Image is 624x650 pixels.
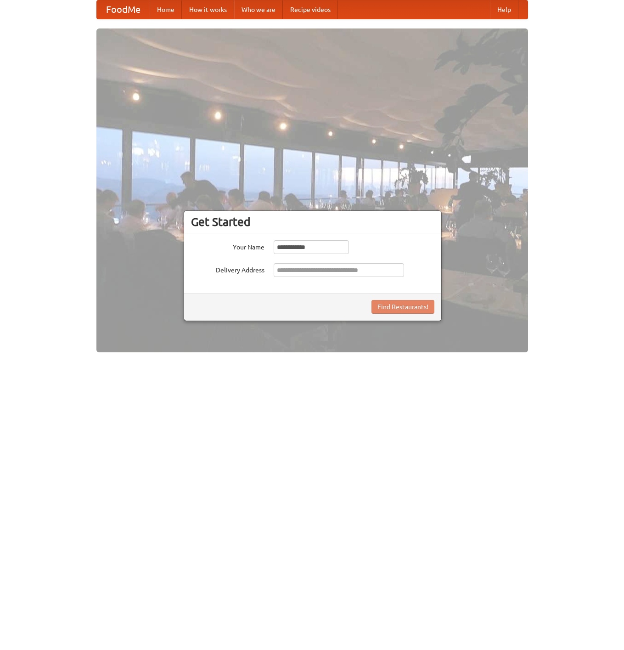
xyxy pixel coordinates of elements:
[371,300,434,314] button: Find Restaurants!
[234,0,283,19] a: Who we are
[97,0,150,19] a: FoodMe
[182,0,234,19] a: How it works
[490,0,518,19] a: Help
[191,215,434,229] h3: Get Started
[150,0,182,19] a: Home
[283,0,338,19] a: Recipe videos
[191,240,264,252] label: Your Name
[191,263,264,275] label: Delivery Address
